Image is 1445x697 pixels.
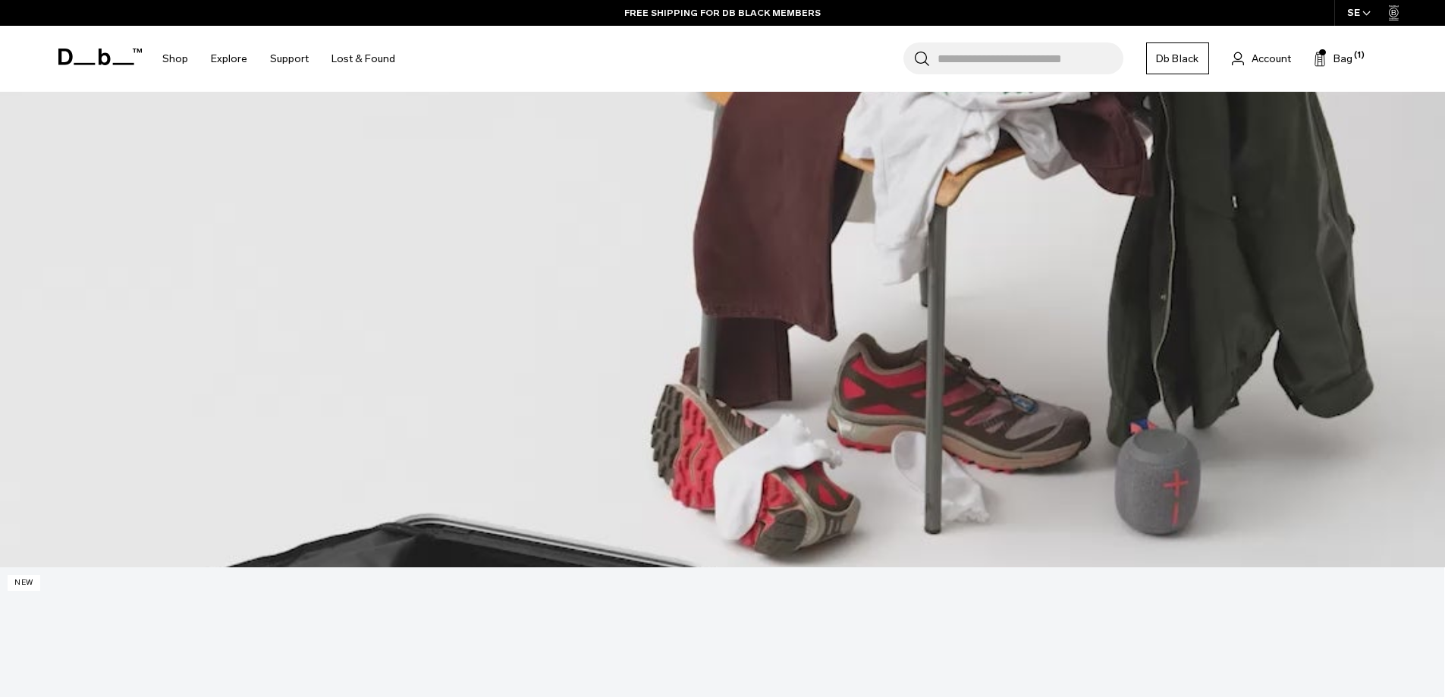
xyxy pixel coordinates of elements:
p: New [8,575,40,591]
span: (1) [1354,49,1365,62]
a: Account [1232,49,1291,68]
nav: Main Navigation [151,26,407,92]
a: Explore [211,32,247,86]
span: Bag [1333,51,1352,67]
span: Account [1252,51,1291,67]
a: Support [270,32,309,86]
button: Bag (1) [1314,49,1352,68]
a: Db Black [1146,42,1209,74]
a: FREE SHIPPING FOR DB BLACK MEMBERS [624,6,821,20]
a: Shop [162,32,188,86]
a: Lost & Found [331,32,395,86]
